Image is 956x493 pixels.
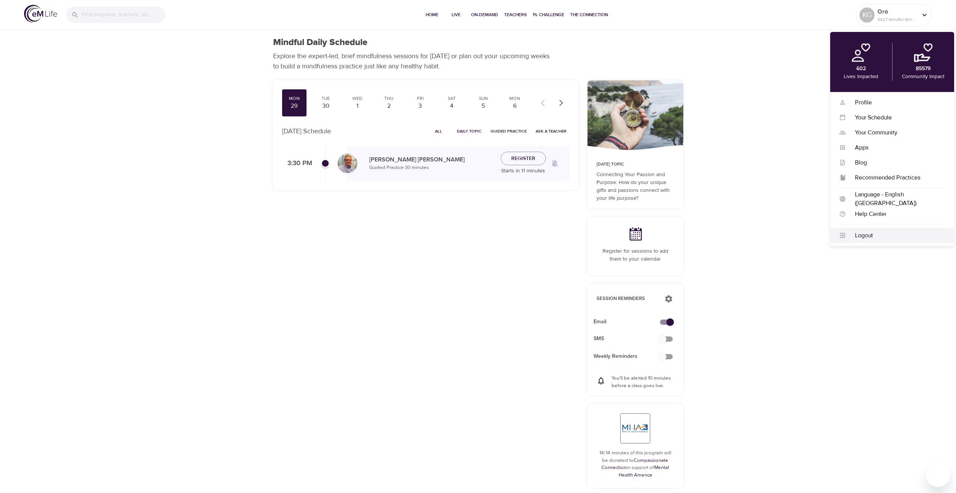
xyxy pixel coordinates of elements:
[597,295,657,303] p: Session Reminders
[273,37,367,48] h1: Mindful Daily Schedule
[597,161,674,168] p: [DATE] Topic
[348,95,367,102] div: Wed
[914,43,933,62] img: community.png
[282,126,331,136] p: [DATE] Schedule
[877,16,917,23] p: 8427 Mindful Minutes
[369,164,495,172] p: Guided Practice · 30 minutes
[597,449,674,479] p: 14/14 minutes of this program will be donated to in support of
[597,171,674,202] p: Connecting Your Passion and Purpose: How do your unique gifts and passions connect with your life...
[491,128,527,135] span: Guided Practice
[285,95,304,102] div: Mon
[844,73,878,81] p: Lives Impacted
[457,128,482,135] span: Daily Topic
[379,102,398,110] div: 2
[846,158,945,167] div: Blog
[338,154,357,173] img: Roger%20Nolan%20Headshot.jpg
[369,155,495,164] p: [PERSON_NAME] [PERSON_NAME]
[454,125,485,137] button: Daily Topic
[504,11,527,19] span: Teachers
[536,128,566,135] span: Ask a Teacher
[597,247,674,263] p: Register for sessions to add them to your calendar
[285,102,304,110] div: 29
[846,143,945,152] div: Apps
[859,8,874,23] div: KG
[506,102,524,110] div: 6
[316,102,335,110] div: 30
[846,173,945,182] div: Recommended Practices
[846,210,945,219] div: Help Center
[447,11,465,19] span: Live
[474,102,493,110] div: 5
[82,7,165,23] input: Find programs, teachers, etc...
[570,11,608,19] span: The Connection
[427,125,451,137] button: All
[877,7,917,16] p: Oro
[411,102,430,110] div: 3
[273,51,555,71] p: Explore the expert-led, brief mindfulness sessions for [DATE] or plan out your upcoming weeks to ...
[594,318,665,326] span: Email
[546,154,564,172] span: Remind me when a class goes live every Monday at 3:30 PM
[501,152,546,166] button: Register
[379,95,398,102] div: Thu
[601,457,668,471] a: Compassionate Connection
[846,113,945,122] div: Your Schedule
[533,125,569,137] button: Ask a Teacher
[594,335,665,343] span: SMS
[856,65,866,73] p: 602
[471,11,498,19] span: On-Demand
[846,128,945,137] div: Your Community
[488,125,530,137] button: Guided Practice
[316,95,335,102] div: Tue
[282,158,312,169] p: 3:30 PM
[423,11,441,19] span: Home
[916,65,930,73] p: 85579
[511,154,535,163] span: Register
[430,128,448,135] span: All
[474,95,493,102] div: Sun
[846,231,945,240] div: Logout
[846,98,945,107] div: Profile
[846,190,945,208] div: Language - English ([GEOGRAPHIC_DATA])
[619,464,669,478] a: Mental Health America
[902,73,944,81] p: Community Impact
[443,95,461,102] div: Sat
[852,43,870,62] img: personal.png
[594,353,665,360] span: Weekly Reminders
[533,11,564,19] span: 1% Challenge
[411,95,430,102] div: Fri
[612,375,674,389] p: You'll be alerted 10 minutes before a class goes live.
[926,463,950,487] iframe: Button to launch messaging window
[506,95,524,102] div: Mon
[24,5,57,23] img: logo
[348,102,367,110] div: 1
[501,167,546,175] p: Starts in 11 minutes
[443,102,461,110] div: 4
